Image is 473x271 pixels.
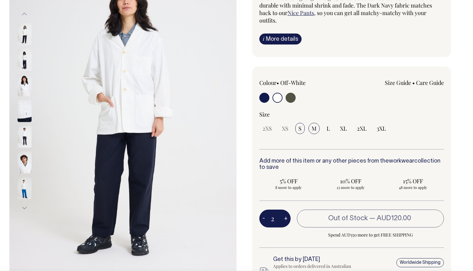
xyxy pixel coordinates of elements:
span: 5% OFF [262,177,315,185]
span: • [412,79,415,86]
h6: Get this by [DATE] [273,257,360,263]
div: Colour [259,79,333,86]
span: XL [340,125,347,132]
img: off-white [18,126,32,148]
span: 3XL [377,125,386,132]
input: 3XL [374,123,389,134]
button: - [259,212,268,225]
span: 23 more to apply [325,185,377,190]
a: Care Guide [416,79,444,86]
a: Size Guide [385,79,411,86]
img: off-white [18,75,32,96]
span: Out of Stock [328,215,368,221]
a: Nice Pants [287,9,314,17]
input: S [295,123,305,134]
div: Size [259,111,444,118]
span: — [369,215,413,221]
span: M [312,125,317,132]
h6: Add more of this item or any other pieces from the collection to save [259,158,444,171]
span: 2XS [262,125,272,132]
span: , so you can get all matchy-matchy with your outfits. [259,9,426,24]
span: L [327,125,330,132]
input: 2XS [259,123,275,134]
input: XL [337,123,350,134]
input: 5% OFF 8 more to apply [259,175,318,192]
span: 8 more to apply [262,185,315,190]
button: Previous [20,7,29,21]
span: XS [282,125,288,132]
img: off-white [18,23,32,45]
span: Spend AUD350 more to get FREE SHIPPING [297,231,444,239]
img: off-white [18,152,32,174]
button: Out of Stock —AUD120.00 [297,210,444,227]
img: off-white [18,100,32,122]
img: off-white [18,49,32,71]
span: S [298,125,302,132]
span: 2XL [357,125,367,132]
input: 10% OFF 23 more to apply [322,175,380,192]
input: 15% OFF 48 more to apply [384,175,442,192]
input: 2XL [354,123,370,134]
span: 15% OFF [387,177,439,185]
span: 10% OFF [325,177,377,185]
a: workwear [389,159,414,164]
span: • [277,79,279,86]
button: Next [20,201,29,215]
span: i [263,35,264,42]
span: 48 more to apply [387,185,439,190]
button: + [281,212,291,225]
span: AUD120.00 [377,215,411,221]
input: M [308,123,320,134]
img: off-white [18,177,32,199]
input: XS [279,123,292,134]
input: L [323,123,333,134]
label: Off-White [280,79,306,86]
a: iMore details [259,34,302,44]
